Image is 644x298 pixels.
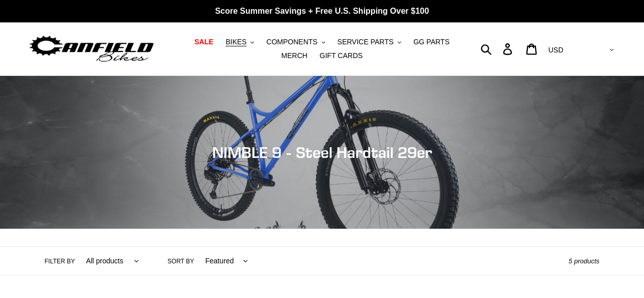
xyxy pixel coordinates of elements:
a: GIFT CARDS [315,49,368,63]
span: 5 products [569,257,600,265]
span: COMPONENTS [266,38,317,46]
a: MERCH [276,49,313,63]
label: Filter by [45,257,75,266]
img: Canfield Bikes [28,33,155,65]
span: BIKES [226,38,246,46]
label: Sort by [167,257,194,266]
span: SERVICE PARTS [338,38,394,46]
button: COMPONENTS [261,35,330,49]
span: GG PARTS [413,38,450,46]
span: GIFT CARDS [320,51,363,60]
span: SALE [194,38,213,46]
span: NIMBLE 9 - Steel Hardtail 29er [212,143,432,161]
span: MERCH [282,51,307,60]
a: GG PARTS [408,35,455,49]
button: BIKES [220,35,259,49]
a: SALE [189,35,218,49]
button: SERVICE PARTS [332,35,406,49]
